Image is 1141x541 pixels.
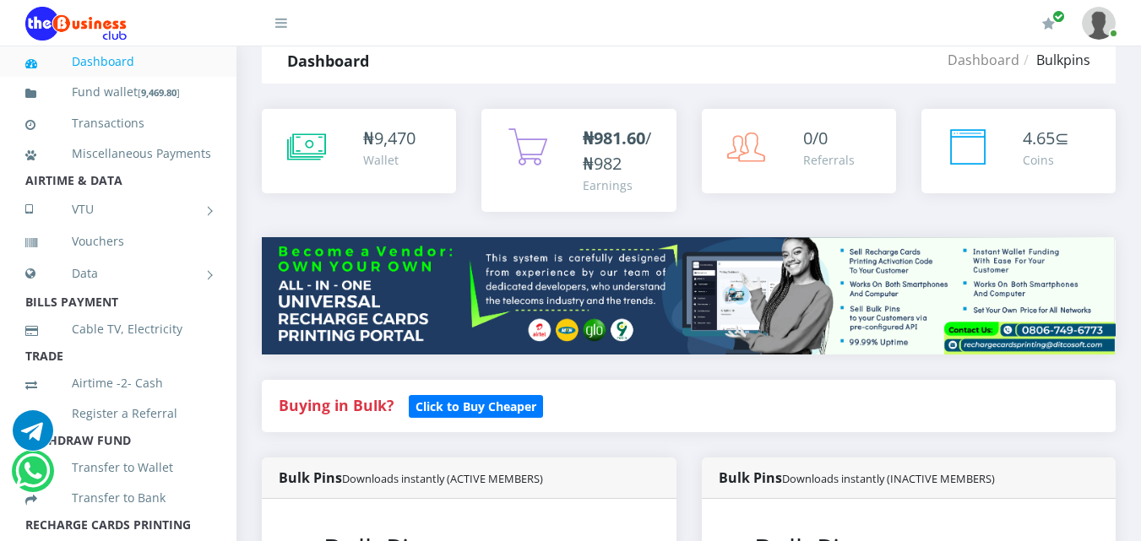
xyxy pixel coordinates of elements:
[25,222,211,261] a: Vouchers
[25,394,211,433] a: Register a Referral
[279,468,543,487] strong: Bulk Pins
[363,151,416,169] div: Wallet
[1023,127,1055,149] span: 4.65
[481,109,676,212] a: ₦981.60/₦982 Earnings
[25,104,211,143] a: Transactions
[719,468,995,487] strong: Bulk Pins
[374,127,416,149] span: 9,470
[782,471,995,486] small: Downloads instantly (INACTIVE MEMBERS)
[25,448,211,487] a: Transfer to Wallet
[25,310,211,349] a: Cable TV, Electricity
[583,127,645,149] b: ₦981.60
[1052,10,1065,23] span: Renew/Upgrade Subscription
[25,7,127,41] img: Logo
[416,398,536,414] b: Click to Buy Cheaper
[342,471,543,486] small: Downloads instantly (ACTIVE MEMBERS)
[702,109,896,193] a: 0/0 Referrals
[279,395,394,415] strong: Buying in Bulk?
[262,109,456,193] a: ₦9,470 Wallet
[803,151,855,169] div: Referrals
[25,364,211,403] a: Airtime -2- Cash
[25,134,211,173] a: Miscellaneous Payments
[583,127,651,175] span: /₦982
[287,51,369,71] strong: Dashboard
[138,86,180,99] small: [ ]
[803,127,828,149] span: 0/0
[262,237,1116,354] img: multitenant_rcp.png
[1023,126,1069,151] div: ⊆
[15,463,50,491] a: Chat for support
[948,51,1019,69] a: Dashboard
[25,73,211,112] a: Fund wallet[9,469.80]
[363,126,416,151] div: ₦
[1042,17,1055,30] i: Renew/Upgrade Subscription
[1023,151,1069,169] div: Coins
[409,395,543,415] a: Click to Buy Cheaper
[25,188,211,230] a: VTU
[141,86,177,99] b: 9,469.80
[13,423,53,451] a: Chat for support
[583,176,659,194] div: Earnings
[25,252,211,295] a: Data
[25,42,211,81] a: Dashboard
[25,479,211,517] a: Transfer to Bank
[1082,7,1116,40] img: User
[1019,50,1090,70] li: Bulkpins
